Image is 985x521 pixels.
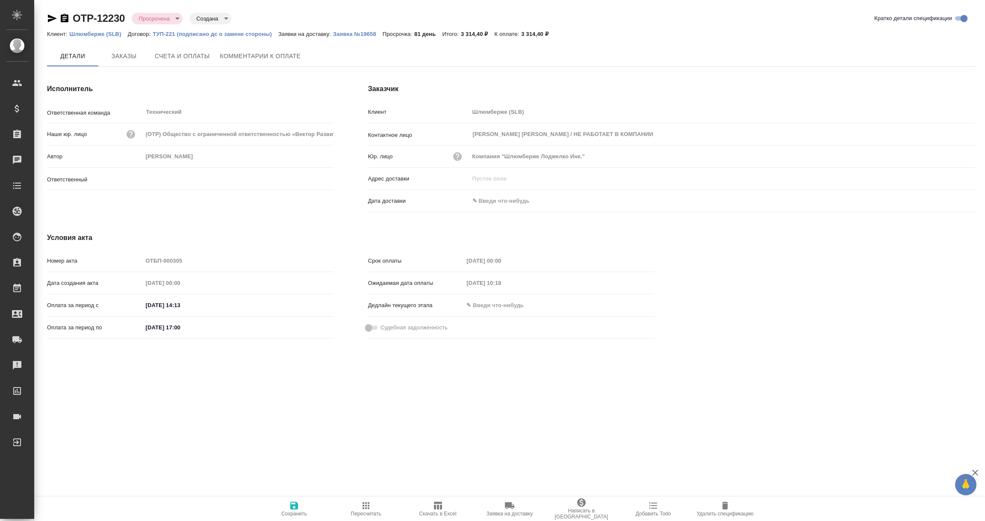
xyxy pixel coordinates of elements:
p: Договор: [128,31,153,37]
input: Пустое поле [143,255,334,267]
p: К оплате: [495,31,522,37]
p: Просрочка: [383,31,414,37]
button: 🙏 [955,474,976,495]
p: Шлюмберже (SLB) [69,31,127,37]
input: ✎ Введи что-нибудь [143,321,218,334]
p: Оплата за период по [47,323,143,332]
p: Заявки на доставку: [278,31,333,37]
span: 🙏 [958,476,973,494]
input: Пустое поле [469,150,976,163]
p: Оплата за период с [47,301,143,310]
p: Автор [47,152,143,161]
span: Детали [52,51,93,62]
input: Пустое поле [469,106,976,118]
h4: Исполнитель [47,84,334,94]
span: Комментарии к оплате [220,51,301,62]
p: Дедлайн текущего этапа [368,301,464,310]
span: Заказы [103,51,145,62]
p: Ответственная команда [47,109,143,117]
input: Пустое поле [143,128,334,140]
input: Пустое поле [469,172,976,185]
h4: Условия акта [47,233,655,243]
a: Шлюмберже (SLB) [69,30,127,37]
button: Open [329,178,331,180]
p: Адрес доставки [368,175,469,183]
button: Создана [194,15,221,22]
p: Клиент [368,108,469,116]
button: Скопировать ссылку [59,13,70,24]
p: Контактное лицо [368,131,469,139]
p: ТУП-221 (подписано дс о замене стороны) [153,31,278,37]
input: Пустое поле [143,150,334,163]
p: Дата создания акта [47,279,143,287]
p: Дата доставки [368,197,469,205]
p: Ожидаемая дата оплаты [368,279,464,287]
p: Ответственный [47,175,143,184]
p: Номер акта [47,257,143,265]
div: Просрочена [132,13,183,24]
p: Заявка №19658 [333,31,383,37]
input: ✎ Введи что-нибудь [143,299,218,311]
p: Клиент: [47,31,69,37]
button: Просрочена [136,15,172,22]
a: ТУП-221 (подписано дс о замене стороны) [153,30,278,37]
input: ✎ Введи что-нибудь [469,195,544,207]
p: Срок оплаты [368,257,464,265]
h4: Заказчик [368,84,976,94]
a: OTP-12230 [73,12,125,24]
span: Судебная задолженность [380,323,448,332]
input: Пустое поле [463,277,538,289]
p: 3 314,40 ₽ [521,31,555,37]
p: Наше юр. лицо [47,130,87,139]
p: 81 день [414,31,442,37]
input: ✎ Введи что-нибудь [463,299,538,311]
span: Кратко детали спецификации [874,14,952,23]
button: Скопировать ссылку для ЯМессенджера [47,13,57,24]
span: Счета и оплаты [155,51,210,62]
p: Итого: [442,31,460,37]
input: Пустое поле [463,255,538,267]
div: Просрочена [189,13,231,24]
p: Юр. лицо [368,152,393,161]
input: Пустое поле [143,277,218,289]
button: Заявка №19658 [333,30,383,38]
p: 3 314,40 ₽ [461,31,495,37]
